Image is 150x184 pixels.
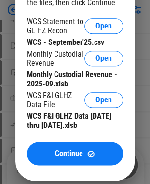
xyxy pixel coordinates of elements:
[27,112,123,130] div: WCS F&I GLHZ Data [DATE] thru [DATE].xlsb
[27,49,84,68] div: Monthly Custodial Revenue
[95,96,112,104] span: Open
[84,18,123,34] button: Open
[27,70,123,88] div: Monthly Custodial Revenue - 2025-09.xlsb
[84,92,123,108] button: Open
[27,17,84,35] div: WCS Statement to GL HZ Recon
[87,150,95,158] img: Continue
[55,150,83,157] span: Continue
[95,55,112,62] span: Open
[84,51,123,66] button: Open
[27,38,123,47] div: WCS - September'25.csv
[27,91,84,109] div: WCS F&I GLHZ Data File
[27,142,123,165] button: ContinueContinue
[95,22,112,30] span: Open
